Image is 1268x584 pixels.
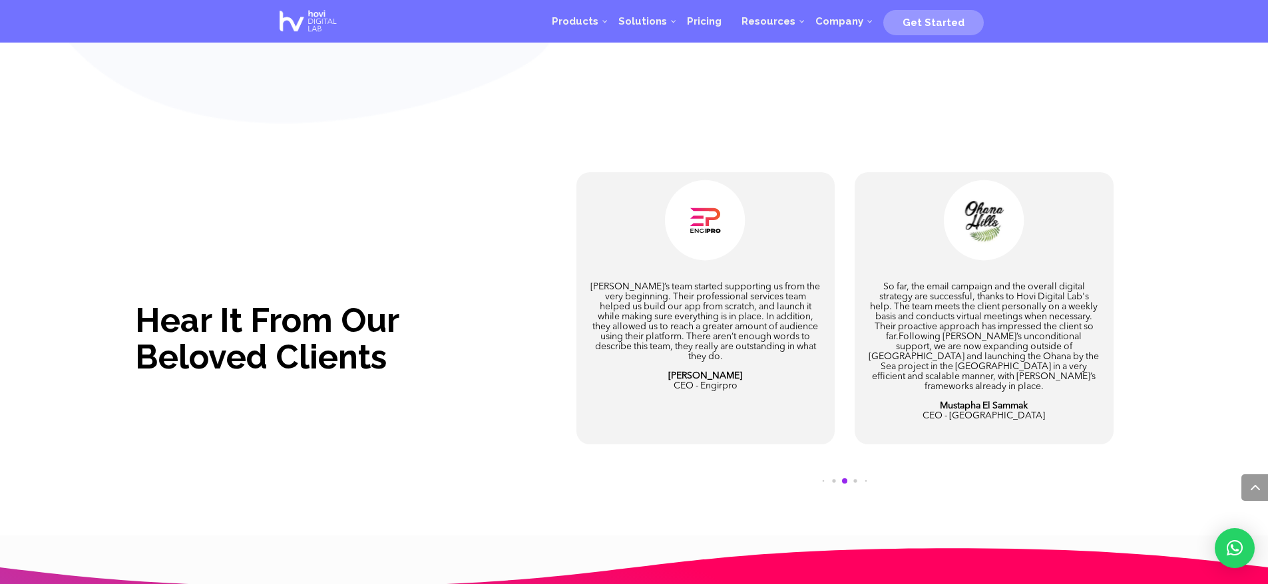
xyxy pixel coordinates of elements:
[940,401,1028,410] strong: Mustapha El Sammak
[903,17,964,29] span: Get Started
[552,15,598,27] span: Products
[741,15,795,27] span: Resources
[823,480,825,482] span: Go to slide 5
[687,15,722,27] span: Pricing
[865,480,867,482] span: Go to slide 9
[608,1,677,41] a: Solutions
[135,302,502,382] h2: Hear It From Our Beloved Clients
[842,478,847,484] span: Go to slide 7
[853,480,857,483] span: Go to slide 8
[542,1,608,41] a: Products
[590,282,822,371] p: [PERSON_NAME]’s team started supporting us from the very beginning. Their professional services t...
[805,1,873,41] a: Company
[677,1,732,41] a: Pricing
[868,401,1100,421] p: CEO - [GEOGRAPHIC_DATA]
[832,480,835,483] span: Go to slide 6
[883,11,984,31] a: Get Started
[868,282,1100,401] p: So far, the email campaign and the overall digital strategy are successful, thanks to Hovi Digita...
[668,371,742,380] strong: [PERSON_NAME]
[815,15,863,27] span: Company
[590,371,822,391] p: CEO - Engirpro
[618,15,667,27] span: Solutions
[732,1,805,41] a: Resources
